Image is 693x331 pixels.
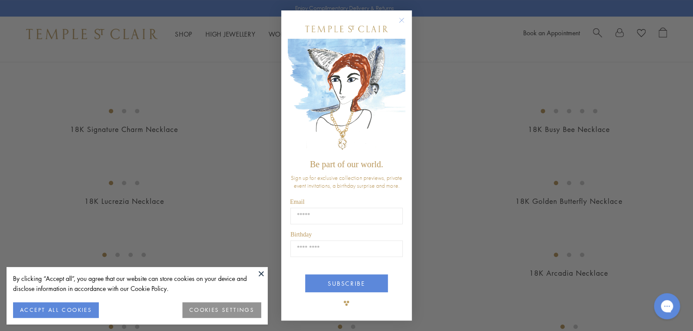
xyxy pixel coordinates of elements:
span: Be part of our world. [310,159,383,169]
input: Email [290,208,403,224]
button: Close dialog [400,19,411,30]
button: ACCEPT ALL COOKIES [13,302,99,318]
img: Temple St. Clair [305,26,388,32]
div: By clicking “Accept all”, you agree that our website can store cookies on your device and disclos... [13,274,261,294]
iframe: Gorgias live chat messenger [649,290,684,322]
button: COOKIES SETTINGS [182,302,261,318]
img: TSC [338,294,355,312]
img: c4a9eb12-d91a-4d4a-8ee0-386386f4f338.jpeg [288,39,405,155]
button: SUBSCRIBE [305,274,388,292]
span: Birthday [290,231,312,238]
span: Email [290,199,304,205]
span: Sign up for exclusive collection previews, private event invitations, a birthday surprise and more. [291,174,402,189]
